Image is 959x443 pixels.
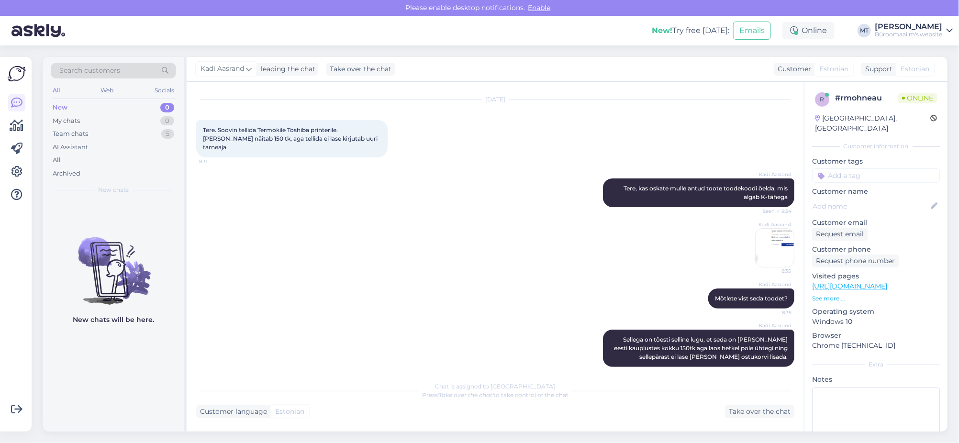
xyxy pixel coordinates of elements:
p: Chrome [TECHNICAL_ID] [812,341,940,351]
div: Web [99,84,116,97]
div: Customer language [196,407,267,417]
span: 8:31 [199,158,235,165]
div: 0 [160,103,174,112]
div: [GEOGRAPHIC_DATA], [GEOGRAPHIC_DATA] [815,113,930,133]
div: Archived [53,169,80,178]
div: AI Assistant [53,143,88,152]
i: 'Take over the chat' [438,391,493,399]
p: Windows 10 [812,317,940,327]
div: [DATE] [196,95,794,104]
div: Take over the chat [326,63,395,76]
span: Kadi Aasrand [755,221,791,228]
img: Attachment [756,229,794,267]
div: Request email [812,228,868,241]
div: Support [861,64,892,74]
p: See more ... [812,294,940,303]
div: Team chats [53,129,88,139]
p: Notes [812,375,940,385]
p: Visited pages [812,271,940,281]
span: Tere, kas oskate mulle antud toote toodekoodi öelda, mis algab K-tähega [624,185,789,200]
p: Browser [812,331,940,341]
p: Customer phone [812,244,940,255]
div: Customer [774,64,811,74]
span: 8:35 [755,267,791,275]
span: Kadi Aasrand [756,281,792,288]
div: All [51,84,62,97]
img: No chats [43,220,184,306]
span: Estonian [819,64,848,74]
div: [PERSON_NAME] [875,23,943,31]
div: MT [858,24,871,37]
span: Tere. Soovin tellida Termokile Toshiba printerile. [PERSON_NAME] näitab 150 tk, aga tellida ei la... [203,126,379,151]
span: r [820,96,825,103]
span: 8:35 [756,309,792,316]
span: Search customers [59,66,120,76]
input: Add name [813,201,929,211]
span: Kadi Aasrand [756,171,792,178]
span: New chats [98,186,129,194]
p: New chats will be here. [73,315,154,325]
span: Chat is assigned to [GEOGRAPHIC_DATA] [435,383,556,390]
span: Estonian [275,407,304,417]
div: Customer information [812,142,940,151]
a: [PERSON_NAME]Büroomaailm's website [875,23,953,38]
span: Mõtlete vist seda toodet? [715,295,788,302]
img: Askly Logo [8,65,26,83]
span: Kadi Aasrand [756,322,792,329]
div: Socials [153,84,176,97]
div: 5 [161,129,174,139]
span: Enable [525,3,554,12]
div: Take over the chat [725,405,794,418]
p: Customer tags [812,156,940,166]
input: Add a tag [812,168,940,183]
div: leading the chat [257,64,315,74]
p: Customer email [812,218,940,228]
div: New [53,103,67,112]
div: All [53,155,61,165]
div: 0 [160,116,174,126]
span: Kadi Aasrand [201,64,244,74]
div: My chats [53,116,80,126]
span: Press to take control of the chat [422,391,569,399]
span: 8:36 [756,367,792,375]
div: Online [782,22,835,39]
p: Customer name [812,187,940,197]
p: Operating system [812,307,940,317]
span: Seen ✓ 8:34 [756,208,792,215]
button: Emails [733,22,771,40]
div: Try free [DATE]: [652,25,729,36]
div: Request phone number [812,255,899,267]
div: Büroomaailm's website [875,31,943,38]
b: New! [652,26,672,35]
a: [URL][DOMAIN_NAME] [812,282,887,290]
span: Sellega on tõesti selline lugu, et seda on [PERSON_NAME] eesti kauplustes kokku 150tk aga laos he... [614,336,789,360]
div: Extra [812,360,940,369]
span: Estonian [901,64,930,74]
div: # rmohneau [835,92,898,104]
span: Online [898,93,937,103]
